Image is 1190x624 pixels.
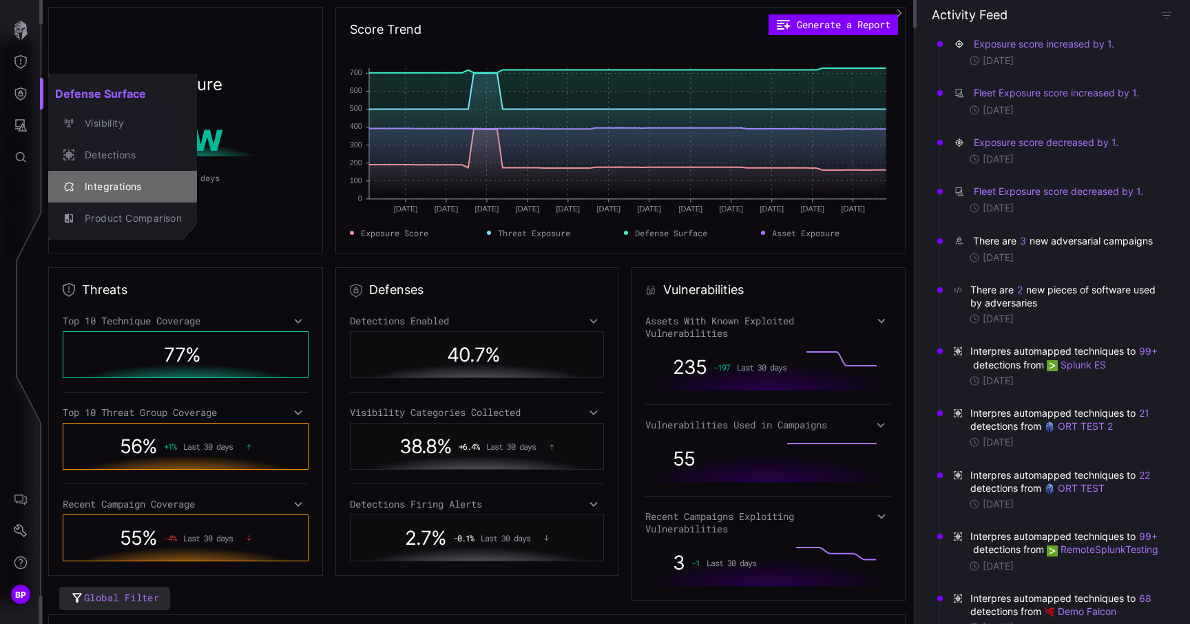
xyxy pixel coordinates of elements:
[48,139,197,171] button: Detections
[78,115,182,132] div: Visibility
[48,107,197,139] button: Visibility
[48,202,197,234] button: Product Comparison
[78,147,182,164] div: Detections
[78,210,182,227] div: Product Comparison
[78,178,182,196] div: Integrations
[48,171,197,202] button: Integrations
[48,80,197,107] h2: Defense Surface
